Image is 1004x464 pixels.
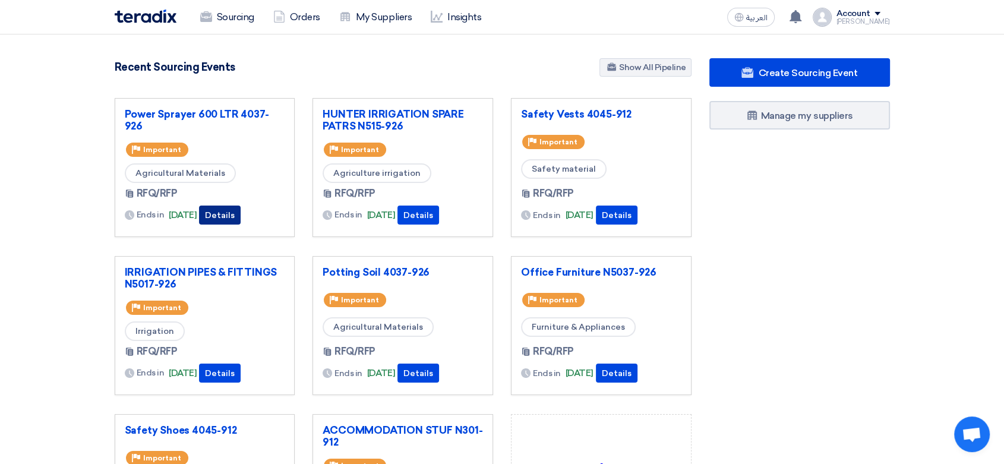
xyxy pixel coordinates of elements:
button: Details [596,364,637,383]
button: Details [199,364,241,383]
span: RFQ/RFP [334,187,375,201]
span: Important [539,296,577,304]
span: [DATE] [367,367,395,380]
span: Important [143,454,181,462]
span: Furniture & Appliances [521,317,636,337]
a: Office Furniture N5037-926 [521,266,681,278]
div: Open chat [954,416,990,452]
img: Teradix logo [115,10,176,23]
a: Potting Soil 4037-926 [323,266,483,278]
span: Agricultural Materials [125,163,236,183]
button: Details [397,206,439,225]
div: Account [836,9,870,19]
span: Safety material [521,159,607,179]
span: RFQ/RFP [533,345,574,359]
a: Safety Shoes 4045-912 [125,424,285,436]
span: [DATE] [566,209,593,222]
span: [DATE] [367,209,395,222]
span: Ends in [533,209,561,222]
span: Ends in [334,209,362,221]
span: Agriculture irrigation [323,163,431,183]
span: Ends in [533,367,561,380]
button: Details [397,364,439,383]
span: Important [143,304,181,312]
span: [DATE] [169,209,197,222]
a: Safety Vests 4045-912 [521,108,681,120]
span: RFQ/RFP [137,187,178,201]
span: Important [341,296,379,304]
a: Sourcing [191,4,264,30]
a: Insights [421,4,491,30]
span: العربية [746,14,768,22]
img: profile_test.png [813,8,832,27]
button: Details [596,206,637,225]
span: RFQ/RFP [137,345,178,359]
a: Manage my suppliers [709,101,890,130]
span: Important [143,146,181,154]
button: Details [199,206,241,225]
span: Ends in [137,209,165,221]
a: My Suppliers [330,4,421,30]
a: Show All Pipeline [599,58,692,77]
div: [PERSON_NAME] [836,18,890,25]
span: Irrigation [125,321,185,341]
a: IRRIGATION PIPES & FITTINGS N5017-926 [125,266,285,290]
h4: Recent Sourcing Events [115,61,235,74]
a: Orders [264,4,330,30]
span: Important [539,138,577,146]
span: Important [341,146,379,154]
span: [DATE] [566,367,593,380]
span: Ends in [334,367,362,380]
span: Agricultural Materials [323,317,434,337]
a: Power Sprayer 600 LTR 4037-926 [125,108,285,132]
span: RFQ/RFP [533,187,574,201]
span: Ends in [137,367,165,379]
a: HUNTER IRRIGATION SPARE PATRS N515-926 [323,108,483,132]
button: العربية [727,8,775,27]
span: Create Sourcing Event [758,67,857,78]
a: ACCOMMODATION STUF N301-912 [323,424,483,448]
span: RFQ/RFP [334,345,375,359]
span: [DATE] [169,367,197,380]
